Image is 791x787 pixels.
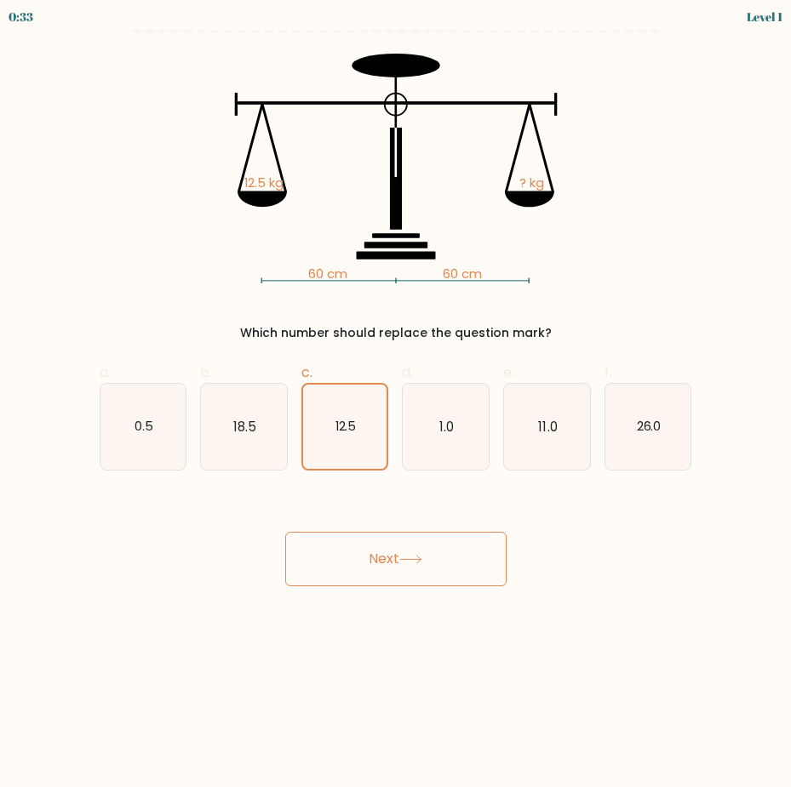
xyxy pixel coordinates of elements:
[308,265,347,282] tspan: 60 cm
[443,265,482,282] tspan: 60 cm
[503,362,514,382] span: e.
[301,362,312,382] span: c.
[519,174,544,191] tspan: ? kg
[110,324,682,342] div: Which number should replace the question mark?
[402,362,413,382] span: d.
[335,418,357,435] text: 12.5
[637,417,662,435] text: 26.0
[747,8,782,26] div: Level 1
[538,417,557,435] text: 11.0
[233,417,256,435] text: 18.5
[9,8,33,26] div: 0:33
[244,174,283,191] tspan: 12.5 kg
[439,417,454,435] text: 1.0
[100,362,111,382] span: a.
[605,362,612,382] span: f.
[135,417,153,435] text: 0.5
[285,532,507,586] button: Next
[200,362,212,382] span: b.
